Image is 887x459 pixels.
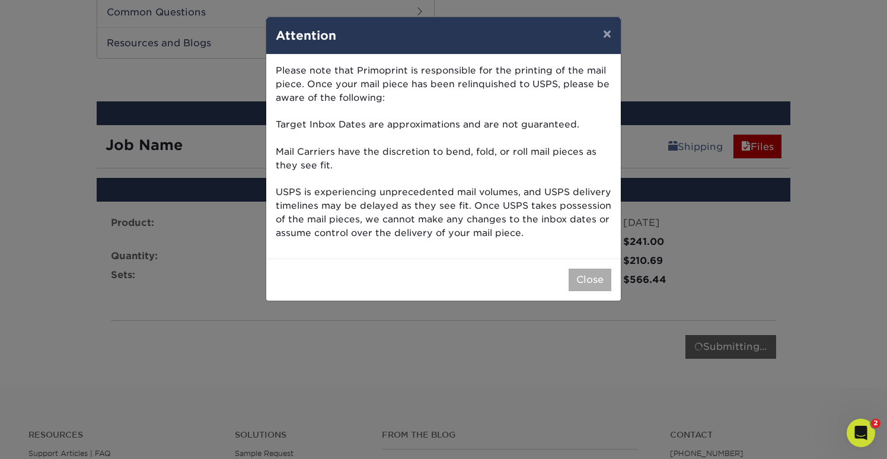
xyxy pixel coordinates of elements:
[871,419,880,428] span: 2
[594,17,621,50] button: ×
[276,64,611,240] p: Please note that Primoprint is responsible for the printing of the mail piece. Once your mail pie...
[569,269,611,291] button: Close
[847,419,875,447] iframe: Intercom live chat
[276,27,611,44] h4: Attention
